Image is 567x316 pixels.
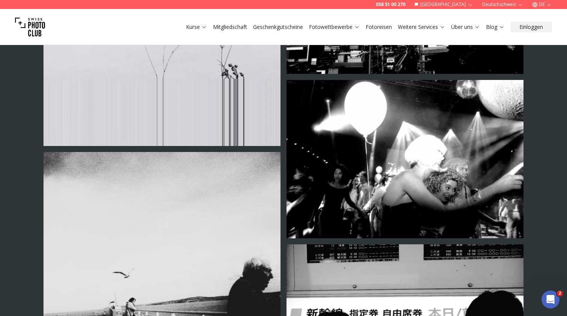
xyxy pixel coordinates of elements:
[306,22,363,32] button: Fotowettbewerbe
[253,23,303,31] a: Geschenkgutscheine
[183,22,210,32] button: Kurse
[213,23,247,31] a: Mitgliedschaft
[363,22,395,32] button: Fotoreisen
[309,23,360,31] a: Fotowettbewerbe
[395,22,448,32] button: Weitere Services
[451,23,480,31] a: Über uns
[510,22,552,32] button: Einloggen
[448,22,483,32] button: Über uns
[186,23,207,31] a: Kurse
[366,23,392,31] a: Fotoreisen
[250,22,306,32] button: Geschenkgutscheine
[486,23,504,31] a: Blog
[210,22,250,32] button: Mitgliedschaft
[376,2,405,8] a: 058 51 00 270
[483,22,507,32] button: Blog
[398,23,445,31] a: Weitere Services
[541,290,559,308] iframe: Intercom live chat
[15,12,45,42] img: Swiss photo club
[557,290,563,296] span: 2
[286,80,523,238] img: Photo by Jill Corral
